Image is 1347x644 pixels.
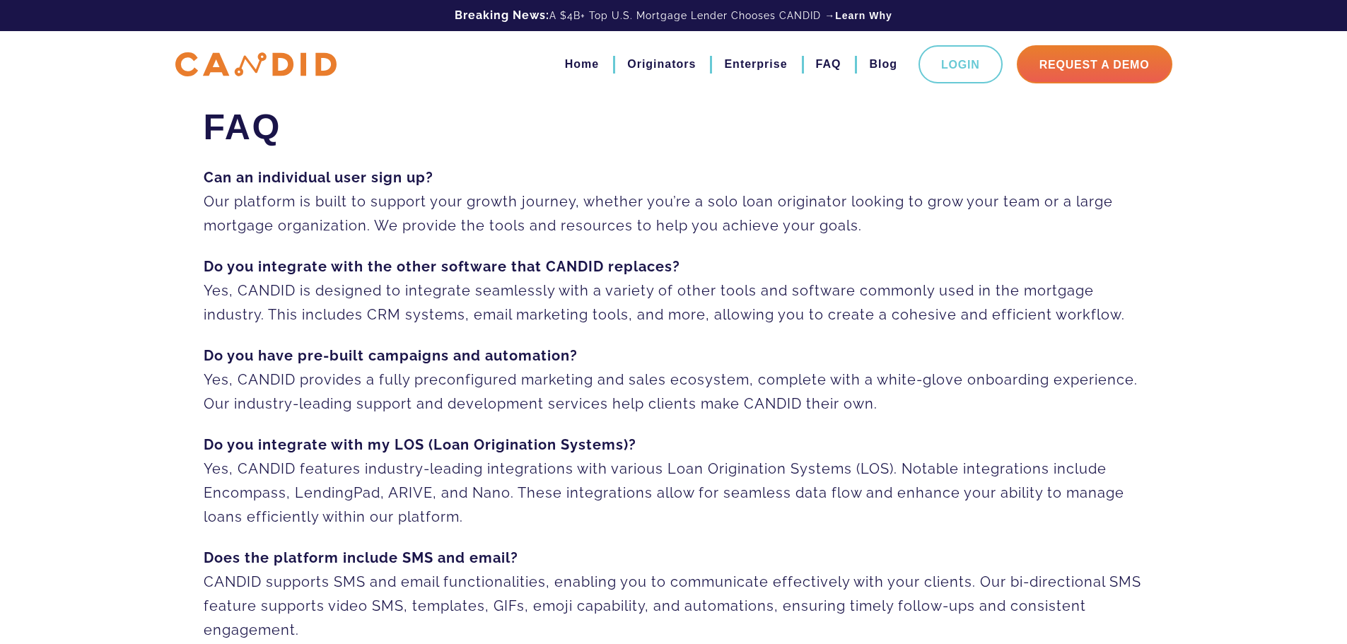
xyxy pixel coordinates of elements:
[455,8,549,22] b: Breaking News:
[816,52,841,76] a: FAQ
[919,45,1003,83] a: Login
[627,52,696,76] a: Originators
[204,546,1144,642] p: CANDID supports SMS and email functionalities, enabling you to communicate effectively with your ...
[204,549,518,566] strong: Does the platform include SMS and email?
[835,8,892,23] a: Learn Why
[204,347,578,364] strong: Do you have pre-built campaigns and automation?
[724,52,787,76] a: Enterprise
[204,254,1144,327] p: Yes, CANDID is designed to integrate seamlessly with a variety of other tools and software common...
[204,258,680,275] strong: Do you integrate with the other software that CANDID replaces?
[175,52,337,77] img: CANDID APP
[204,436,636,453] strong: Do you integrate with my LOS (Loan Origination Systems)?
[204,106,1144,148] h1: FAQ
[204,433,1144,529] p: Yes, CANDID features industry-leading integrations with various Loan Origination Systems (LOS). N...
[204,165,1144,238] p: Our platform is built to support your growth journey, whether you’re a solo loan originator looki...
[869,52,897,76] a: Blog
[204,344,1144,416] p: Yes, CANDID provides a fully preconfigured marketing and sales ecosystem, complete with a white-g...
[1017,45,1172,83] a: Request A Demo
[565,52,599,76] a: Home
[204,169,433,186] strong: Can an individual user sign up?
